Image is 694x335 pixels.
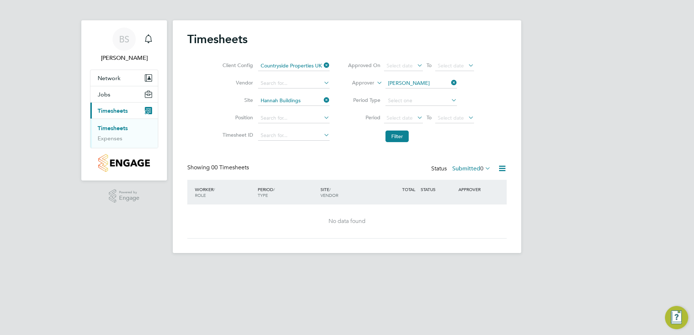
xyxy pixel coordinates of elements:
button: Jobs [90,86,158,102]
span: To [424,61,434,70]
a: Powered byEngage [109,189,140,203]
input: Search for... [385,78,457,88]
div: APPROVER [457,183,494,196]
div: Showing [187,164,250,171]
div: Status [431,164,492,174]
label: Period Type [348,97,380,103]
span: TOTAL [402,186,415,192]
span: / [329,186,331,192]
span: BS [119,34,129,44]
span: Network [98,75,121,82]
span: Jobs [98,91,110,98]
label: Approved On [348,62,380,69]
input: Search for... [258,131,330,141]
input: Select one [385,96,457,106]
button: Network [90,70,158,86]
span: Select date [387,62,413,69]
span: Engage [119,195,139,201]
span: Powered by [119,189,139,195]
span: Select date [387,115,413,121]
label: Position [220,114,253,121]
span: TYPE [258,192,268,198]
div: No data found [195,218,499,225]
input: Search for... [258,61,330,71]
a: Go to home page [90,154,158,172]
div: Timesheets [90,119,158,148]
a: Expenses [98,135,122,142]
label: Client Config [220,62,253,69]
img: countryside-properties-logo-retina.png [98,154,150,172]
button: Timesheets [90,103,158,119]
a: BS[PERSON_NAME] [90,28,158,62]
span: To [424,113,434,122]
h2: Timesheets [187,32,248,46]
span: VENDOR [321,192,338,198]
span: ROLE [195,192,206,198]
label: Approver [342,79,374,87]
span: / [213,186,215,192]
input: Search for... [258,113,330,123]
label: Site [220,97,253,103]
label: Vendor [220,79,253,86]
button: Filter [385,131,409,142]
span: Select date [438,62,464,69]
span: Bradley Sedge [90,54,158,62]
input: Search for... [258,78,330,88]
span: 00 Timesheets [211,164,249,171]
div: STATUS [419,183,457,196]
div: PERIOD [256,183,319,202]
button: Engage Resource Center [665,306,688,329]
div: SITE [319,183,381,202]
span: Select date [438,115,464,121]
label: Timesheet ID [220,132,253,138]
span: Timesheets [98,107,128,114]
span: 0 [480,165,483,172]
span: / [273,186,275,192]
label: Submitted [452,165,491,172]
div: WORKER [193,183,256,202]
nav: Main navigation [81,20,167,181]
a: Timesheets [98,125,128,132]
input: Search for... [258,96,330,106]
label: Period [348,114,380,121]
